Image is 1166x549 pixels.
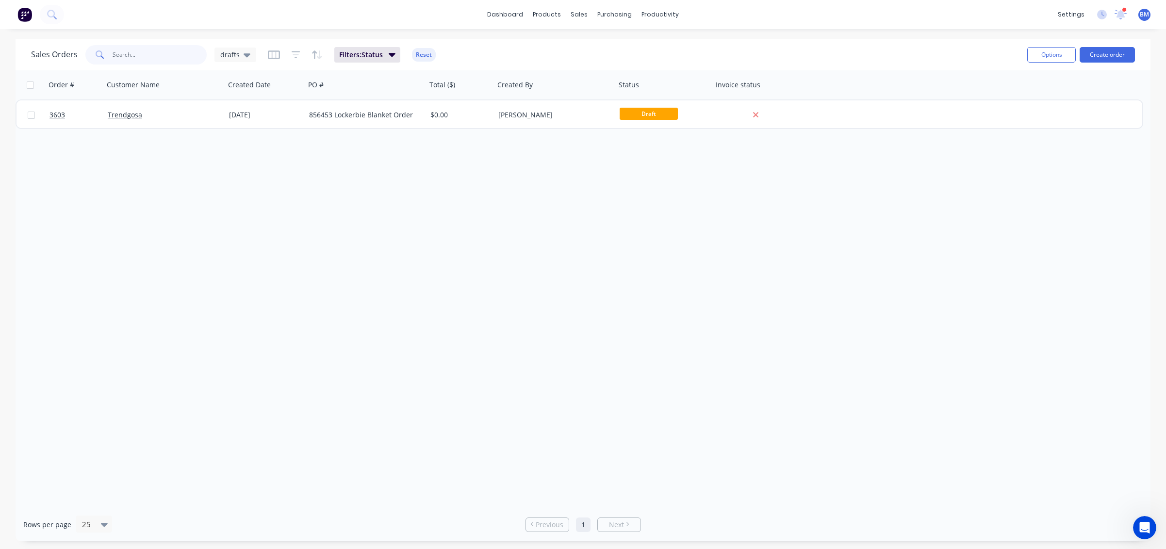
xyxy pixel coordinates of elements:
span: Draft [620,108,678,120]
input: Search... [113,45,207,65]
div: settings [1053,7,1089,22]
img: Factory [17,7,32,22]
div: Created By [497,80,533,90]
button: Create order [1080,47,1135,63]
div: Total ($) [429,80,455,90]
span: Rows per page [23,520,71,530]
div: $0.00 [430,110,488,120]
h1: Sales Orders [31,50,78,59]
div: PO # [308,80,324,90]
a: dashboard [482,7,528,22]
a: Trendgosa [108,110,142,119]
span: 3603 [49,110,65,120]
div: products [528,7,566,22]
div: purchasing [592,7,637,22]
button: Filters:Status [334,47,400,63]
span: Filters: Status [339,50,383,60]
div: 856453 Lockerbie Blanket Order [309,110,417,120]
a: Previous page [526,520,569,530]
div: Customer Name [107,80,160,90]
div: Created Date [228,80,271,90]
iframe: Intercom live chat [1133,516,1156,539]
button: Reset [412,48,436,62]
a: 3603 [49,100,108,129]
div: Order # [49,80,74,90]
a: Next page [598,520,640,530]
ul: Pagination [522,517,645,532]
div: sales [566,7,592,22]
div: [DATE] [229,110,301,120]
div: Status [619,80,639,90]
span: BM [1140,10,1149,19]
div: productivity [637,7,684,22]
div: Invoice status [716,80,760,90]
div: [PERSON_NAME] [498,110,606,120]
span: Previous [536,520,563,530]
span: drafts [220,49,240,60]
button: Options [1027,47,1076,63]
span: Next [609,520,624,530]
a: Page 1 is your current page [576,517,591,532]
